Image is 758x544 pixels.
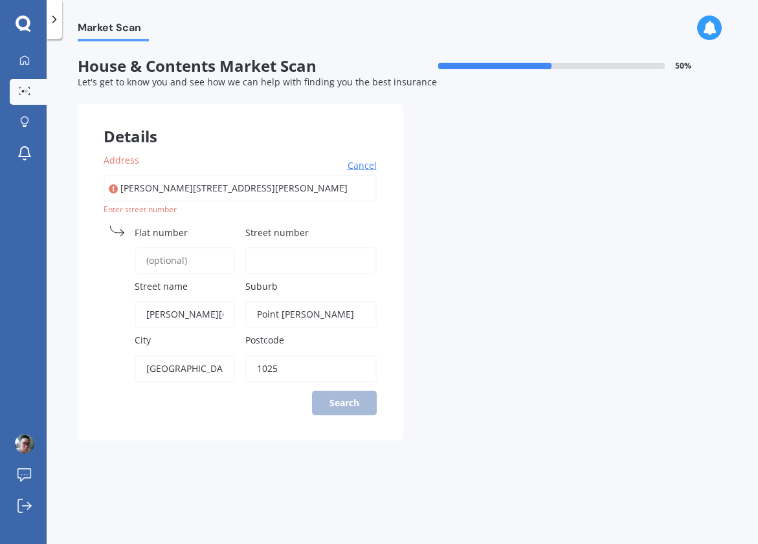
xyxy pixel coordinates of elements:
span: Suburb [245,280,278,292]
span: 50 % [675,61,691,71]
span: Let's get to know you and see how we can help with finding you the best insurance [78,76,437,88]
span: Cancel [348,159,377,172]
span: House & Contents Market Scan [78,57,403,76]
span: Postcode [245,334,284,347]
span: Flat number [135,226,188,239]
span: Street number [245,226,309,239]
span: Street name [135,280,188,292]
img: ACg8ocK6TW-S8YKGYCSlC_OZnXTEuOqNaz2oifBkN_2WZutEtjbxbMk=s96-c [15,434,34,453]
span: Address [104,154,139,166]
input: Enter address [104,175,377,202]
div: Details [78,104,403,143]
span: Market Scan [78,21,149,39]
div: Enter street number [104,204,377,215]
input: (optional) [135,247,235,274]
span: City [135,334,151,347]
